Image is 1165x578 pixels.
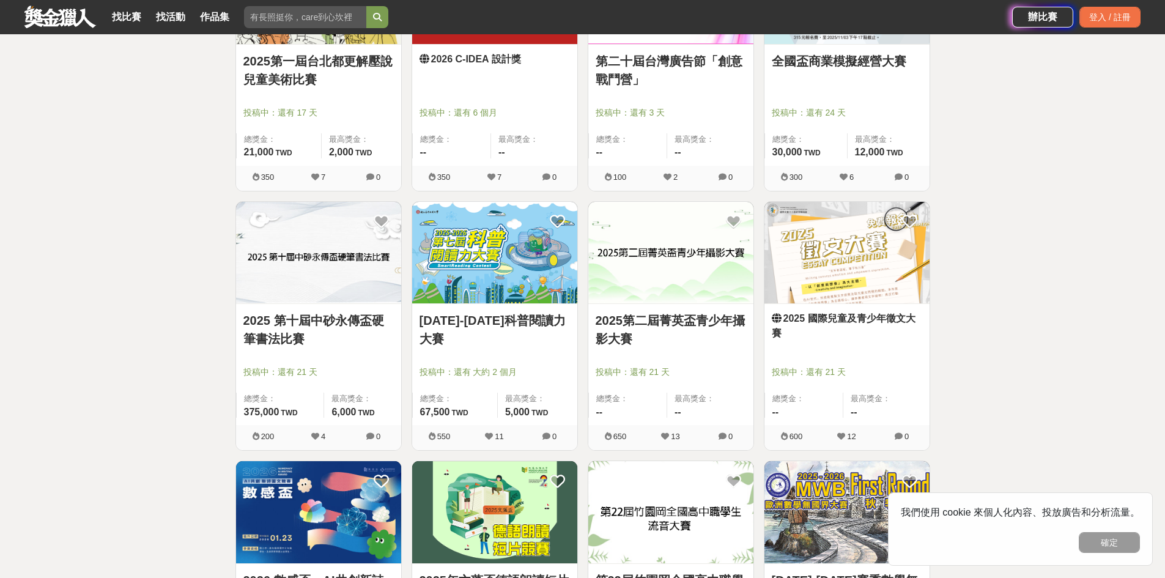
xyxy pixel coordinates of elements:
[596,393,660,405] span: 總獎金：
[412,202,577,304] img: Cover Image
[236,202,401,304] img: Cover Image
[236,461,401,564] a: Cover Image
[1079,532,1140,553] button: 確定
[790,172,803,182] span: 300
[764,461,930,563] img: Cover Image
[505,393,570,405] span: 最高獎金：
[329,133,394,146] span: 最高獎金：
[107,9,146,26] a: 找比賽
[451,409,468,417] span: TWD
[236,202,401,305] a: Cover Image
[151,9,190,26] a: 找活動
[901,507,1140,517] span: 我們使用 cookie 來個人化內容、投放廣告和分析流量。
[596,106,746,119] span: 投稿中：還有 3 天
[505,407,530,417] span: 5,000
[1079,7,1141,28] div: 登入 / 註冊
[772,407,779,417] span: --
[596,311,746,348] a: 2025第二屆菁英盃青少年攝影大賽
[790,432,803,441] span: 600
[613,172,627,182] span: 100
[244,393,317,405] span: 總獎金：
[772,311,922,341] a: 2025 國際兒童及青少年徵文大賽
[331,393,393,405] span: 最高獎金：
[261,432,275,441] span: 200
[849,172,854,182] span: 6
[596,407,603,417] span: --
[420,147,427,157] span: --
[329,147,353,157] span: 2,000
[851,393,922,405] span: 最高獎金：
[904,432,909,441] span: 0
[437,172,451,182] span: 350
[420,133,484,146] span: 總獎金：
[764,461,930,564] a: Cover Image
[331,407,356,417] span: 6,000
[675,393,746,405] span: 最高獎金：
[772,366,922,379] span: 投稿中：還有 21 天
[772,393,836,405] span: 總獎金：
[855,147,885,157] span: 12,000
[588,202,753,304] img: Cover Image
[244,407,279,417] span: 375,000
[412,461,577,564] a: Cover Image
[321,172,325,182] span: 7
[412,202,577,305] a: Cover Image
[376,432,380,441] span: 0
[358,409,374,417] span: TWD
[772,106,922,119] span: 投稿中：還有 24 天
[613,432,627,441] span: 650
[596,147,603,157] span: --
[531,409,548,417] span: TWD
[764,202,930,304] img: Cover Image
[772,52,922,70] a: 全國盃商業模擬經營大賽
[904,172,909,182] span: 0
[195,9,234,26] a: 作品集
[495,432,503,441] span: 11
[281,409,297,417] span: TWD
[886,149,903,157] span: TWD
[243,366,394,379] span: 投稿中：還有 21 天
[552,172,557,182] span: 0
[261,172,275,182] span: 350
[243,52,394,89] a: 2025第一屆台北都更解壓說兒童美術比賽
[236,461,401,563] img: Cover Image
[671,432,679,441] span: 13
[420,106,570,119] span: 投稿中：還有 6 個月
[804,149,820,157] span: TWD
[675,147,681,157] span: --
[376,172,380,182] span: 0
[855,133,922,146] span: 最高獎金：
[596,133,660,146] span: 總獎金：
[244,147,274,157] span: 21,000
[728,432,733,441] span: 0
[243,106,394,119] span: 投稿中：還有 17 天
[321,432,325,441] span: 4
[588,461,753,563] img: Cover Image
[420,311,570,348] a: [DATE]-[DATE]科普閱讀力大賽
[675,407,681,417] span: --
[420,366,570,379] span: 投稿中：還有 大約 2 個月
[847,432,856,441] span: 12
[772,133,840,146] span: 總獎金：
[355,149,372,157] span: TWD
[497,172,501,182] span: 7
[764,202,930,305] a: Cover Image
[420,407,450,417] span: 67,500
[552,432,557,441] span: 0
[588,461,753,564] a: Cover Image
[437,432,451,441] span: 550
[1012,7,1073,28] a: 辦比賽
[244,133,314,146] span: 總獎金：
[772,147,802,157] span: 30,000
[851,407,857,417] span: --
[728,172,733,182] span: 0
[412,461,577,563] img: Cover Image
[420,52,570,67] a: 2026 C-IDEA 設計獎
[596,52,746,89] a: 第二十屆台灣廣告節「創意戰鬥營」
[675,133,746,146] span: 最高獎金：
[244,6,366,28] input: 有長照挺你，care到心坎裡！青春出手，拍出照顧 影音徵件活動
[498,147,505,157] span: --
[275,149,292,157] span: TWD
[596,366,746,379] span: 投稿中：還有 21 天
